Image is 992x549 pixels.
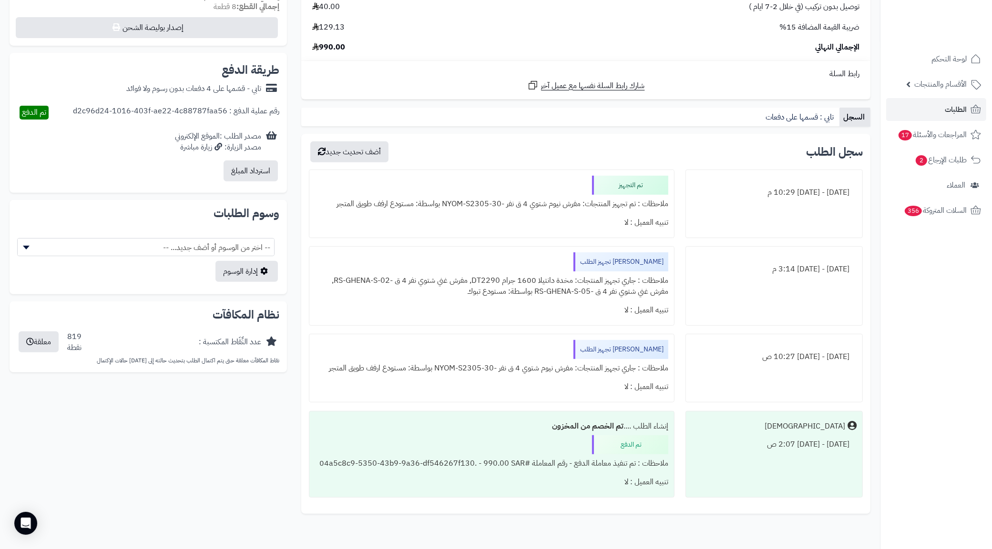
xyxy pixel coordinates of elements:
[17,357,279,365] p: نقاط المكافآت معلقة حتى يتم اكتمال الطلب بتحديث حالته إلى [DATE] حالات الإكتمال
[17,309,279,320] h2: نظام المكافآت
[224,160,278,181] button: استرداد المبلغ
[315,195,668,213] div: ملاحظات : تم تجهيز المنتجات: مفرش نيوم شتوي 4 ق نفر -NYOM-S2305-30 بواسطة: مستودع ارفف طويق المتجر
[315,301,668,319] div: تنبيه العميل : لا
[931,52,967,66] span: لوحة التحكم
[215,261,278,282] a: إدارة الوسوم
[692,435,857,454] div: [DATE] - [DATE] 2:07 ص
[552,420,624,432] b: تم الخصم من المخزون
[67,331,82,353] div: 819
[312,42,345,53] span: 990.00
[315,417,668,436] div: إنشاء الطلب ....
[905,206,922,216] span: 356
[16,17,278,38] button: إصدار بوليصة الشحن
[73,106,279,120] div: رقم عملية الدفع : d2c96d24-1016-403f-ae22-4c88787faa56
[214,1,279,12] small: 8 قطعة
[19,331,59,352] button: معلقة
[886,199,986,222] a: السلات المتروكة356
[886,48,986,70] a: لوحة التحكم
[806,146,863,158] h3: سجل الطلب
[886,149,986,171] a: طلبات الإرجاع2
[815,42,859,53] span: الإجمالي النهائي
[839,108,870,127] a: السجل
[175,131,261,153] div: مصدر الطلب :الموقع الإلكتروني
[315,359,668,378] div: ملاحظات : جاري تجهيز المنتجات: مفرش نيوم شتوي 4 ق نفر -NYOM-S2305-30 بواسطة: مستودع ارفف طويق المتجر
[305,69,867,80] div: رابط السلة
[315,454,668,473] div: ملاحظات : تم تنفيذ معاملة الدفع - رقم المعاملة #04a5c8c9-5350-43b9-9a36-df546267f130. - 990.00 SAR
[315,213,668,232] div: تنبيه العميل : لا
[886,98,986,121] a: الطلبات
[692,183,857,202] div: [DATE] - [DATE] 10:29 م
[762,108,839,127] a: تابي : قسمها على دفعات
[916,155,927,166] span: 2
[592,435,668,454] div: تم الدفع
[126,83,261,94] div: تابي - قسّمها على 4 دفعات بدون رسوم ولا فوائد
[312,22,345,33] span: 129.13
[310,141,389,162] button: أضف تحديث جديد
[886,123,986,146] a: المراجعات والأسئلة17
[945,103,967,116] span: الطلبات
[573,252,668,271] div: [PERSON_NAME] تجهيز الطلب
[886,174,986,197] a: العملاء
[312,1,340,12] span: 40.00
[541,80,645,91] span: شارك رابط السلة نفسها مع عميل آخر
[914,78,967,91] span: الأقسام والمنتجات
[315,271,668,301] div: ملاحظات : جاري تجهيز المنتجات: مخدة دانتيلا 1600 جرام DT2290, مفرش غني شتوي نفر 4 ق -RS-GHENA-S-0...
[222,64,279,76] h2: طريقة الدفع
[67,342,82,353] div: نقطة
[592,176,668,195] div: تم التجهيز
[17,238,275,256] span: -- اختر من الوسوم أو أضف جديد... --
[765,421,845,432] div: [DEMOGRAPHIC_DATA]
[315,378,668,396] div: تنبيه العميل : لا
[315,473,668,491] div: تنبيه العميل : لا
[915,153,967,167] span: طلبات الإرجاع
[692,348,857,366] div: [DATE] - [DATE] 10:27 ص
[527,80,645,91] a: شارك رابط السلة نفسها مع عميل آخر
[22,107,46,118] span: تم الدفع
[779,22,859,33] span: ضريبة القيمة المضافة 15%
[175,142,261,153] div: مصدر الزيارة: زيارة مباشرة
[904,204,967,217] span: السلات المتروكة
[898,128,967,141] span: المراجعات والأسئلة
[17,208,279,219] h2: وسوم الطلبات
[199,337,261,348] div: عدد النِّقَاط المكتسبة :
[692,260,857,279] div: [DATE] - [DATE] 3:14 م
[947,179,965,192] span: العملاء
[573,340,668,359] div: [PERSON_NAME] تجهيز الطلب
[749,1,859,12] span: توصيل بدون تركيب (في خلال 2-7 ايام )
[14,512,37,535] div: Open Intercom Messenger
[899,130,912,140] span: 17
[236,1,279,12] strong: إجمالي القطع:
[18,239,274,257] span: -- اختر من الوسوم أو أضف جديد... --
